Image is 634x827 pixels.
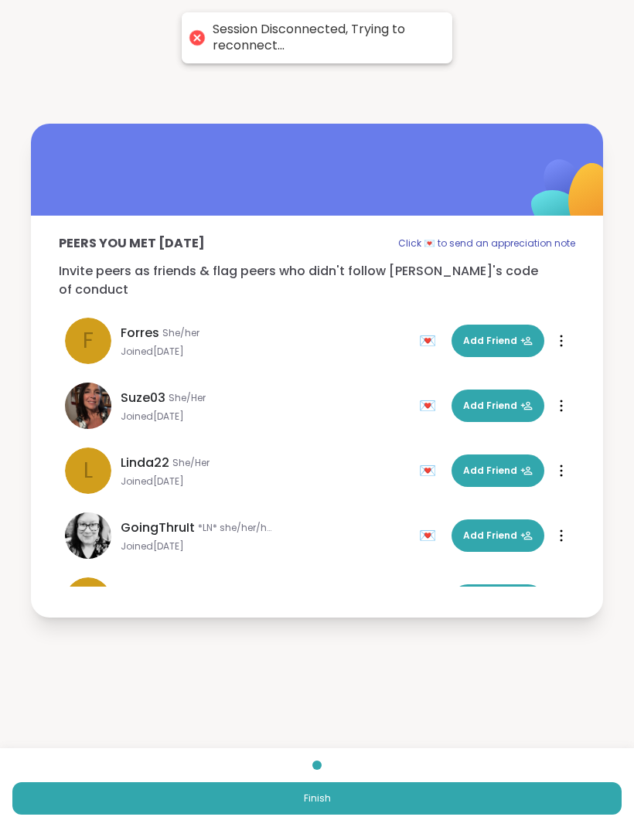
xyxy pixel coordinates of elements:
button: Add Friend [452,454,544,487]
span: Add Friend [463,529,533,543]
span: She/Her [169,392,206,404]
span: Add Friend [463,334,533,348]
span: s [82,584,95,617]
img: Suze03 [65,383,111,429]
span: F [83,325,94,357]
span: Joined [DATE] [121,540,410,553]
button: Finish [12,782,622,815]
span: solnushka [121,584,185,602]
p: Invite peers as friends & flag peers who didn't follow [PERSON_NAME]'s code of conduct [59,262,575,299]
span: She/her [162,327,199,339]
span: Add Friend [463,399,533,413]
span: Add Friend [463,464,533,478]
img: GoingThruIt [65,512,111,559]
button: Add Friend [452,519,544,552]
p: Click 💌 to send an appreciation note [398,234,575,253]
button: Add Friend [452,325,544,357]
button: Add Friend [452,584,544,617]
div: Session Disconnected, Trying to reconnect... [213,22,437,54]
span: Joined [DATE] [121,475,410,488]
p: Peers you met [DATE] [59,234,205,253]
span: She/Her [172,457,210,469]
span: Forres [121,324,159,342]
span: Joined [DATE] [121,410,410,423]
div: 💌 [419,393,442,418]
span: Finish [304,791,331,805]
span: Joined [DATE] [121,345,410,358]
span: Linda22 [121,454,169,472]
div: 💌 [419,523,442,548]
span: L [84,454,93,487]
span: Suze03 [121,389,165,407]
span: GoingThruIt [121,519,195,537]
span: *LN* she/her/hers [198,522,275,534]
button: Add Friend [452,390,544,422]
div: 💌 [419,458,442,483]
div: 💌 [419,328,442,353]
